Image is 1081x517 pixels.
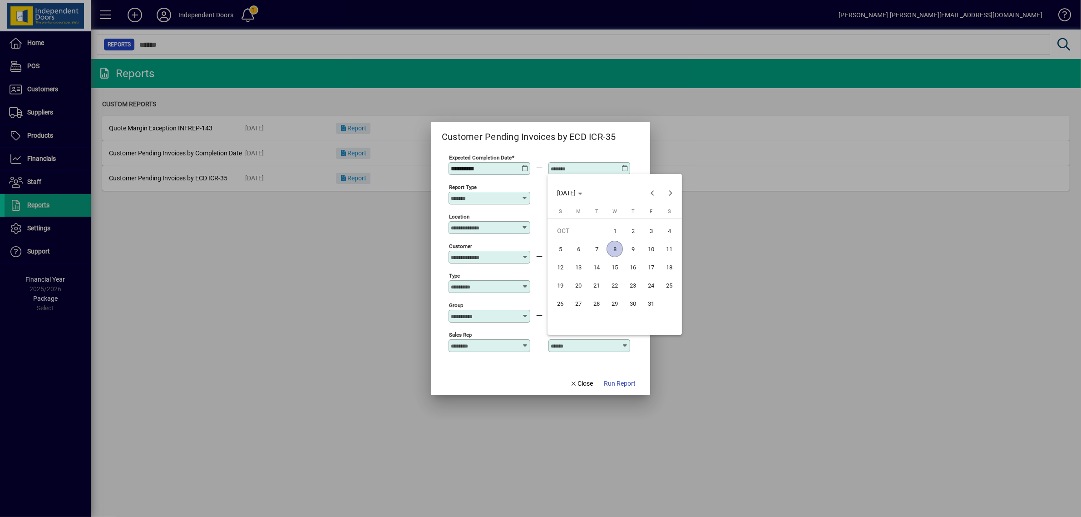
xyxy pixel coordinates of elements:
[606,222,624,240] button: Wed Oct 01 2025
[570,295,587,312] span: 27
[661,223,677,239] span: 4
[607,241,623,257] span: 8
[632,209,635,214] span: T
[552,277,568,293] span: 19
[661,184,680,202] button: Next month
[587,276,606,294] button: Tue Oct 21 2025
[569,294,587,313] button: Mon Oct 27 2025
[661,277,677,293] span: 25
[624,294,642,313] button: Thu Oct 30 2025
[553,185,586,201] button: Choose month and year
[551,258,569,276] button: Sun Oct 12 2025
[643,295,659,312] span: 31
[643,223,659,239] span: 3
[624,240,642,258] button: Thu Oct 09 2025
[612,209,617,214] span: W
[625,223,641,239] span: 2
[607,277,623,293] span: 22
[668,209,671,214] span: S
[559,209,562,214] span: S
[606,294,624,313] button: Wed Oct 29 2025
[642,240,660,258] button: Fri Oct 10 2025
[625,241,641,257] span: 9
[606,258,624,276] button: Wed Oct 15 2025
[607,259,623,275] span: 15
[624,258,642,276] button: Thu Oct 16 2025
[660,240,678,258] button: Sat Oct 11 2025
[642,222,660,240] button: Fri Oct 03 2025
[569,240,587,258] button: Mon Oct 06 2025
[552,241,568,257] span: 5
[650,209,652,214] span: F
[643,184,661,202] button: Previous month
[660,258,678,276] button: Sat Oct 18 2025
[588,277,605,293] span: 21
[642,276,660,294] button: Fri Oct 24 2025
[660,222,678,240] button: Sat Oct 04 2025
[588,259,605,275] span: 14
[607,295,623,312] span: 29
[606,240,624,258] button: Wed Oct 08 2025
[551,240,569,258] button: Sun Oct 05 2025
[551,222,606,240] td: OCT
[570,241,587,257] span: 6
[557,189,576,197] span: [DATE]
[642,258,660,276] button: Fri Oct 17 2025
[587,240,606,258] button: Tue Oct 07 2025
[661,241,677,257] span: 11
[569,258,587,276] button: Mon Oct 13 2025
[551,294,569,313] button: Sun Oct 26 2025
[552,259,568,275] span: 12
[588,241,605,257] span: 7
[569,276,587,294] button: Mon Oct 20 2025
[551,276,569,294] button: Sun Oct 19 2025
[587,258,606,276] button: Tue Oct 14 2025
[643,259,659,275] span: 17
[570,259,587,275] span: 13
[607,223,623,239] span: 1
[552,295,568,312] span: 26
[587,294,606,313] button: Tue Oct 28 2025
[624,276,642,294] button: Thu Oct 23 2025
[576,209,581,214] span: M
[595,209,598,214] span: T
[661,259,677,275] span: 18
[625,277,641,293] span: 23
[625,295,641,312] span: 30
[570,277,587,293] span: 20
[643,241,659,257] span: 10
[642,294,660,313] button: Fri Oct 31 2025
[606,276,624,294] button: Wed Oct 22 2025
[643,277,659,293] span: 24
[588,295,605,312] span: 28
[625,259,641,275] span: 16
[624,222,642,240] button: Thu Oct 02 2025
[660,276,678,294] button: Sat Oct 25 2025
